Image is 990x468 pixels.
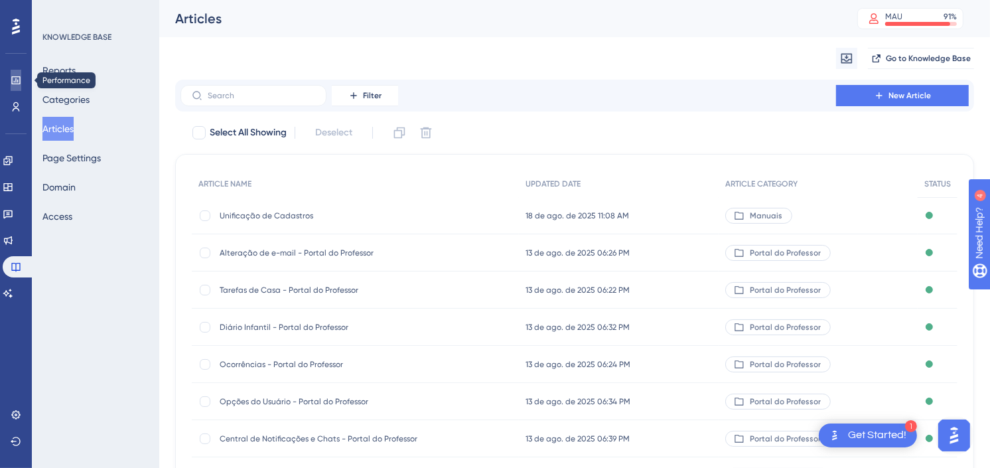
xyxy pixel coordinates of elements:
span: Portal do Professor [750,322,821,333]
span: Central de Notificações e Chats - Portal do Professor [220,433,432,444]
input: Search [208,91,315,100]
span: Portal do Professor [750,359,821,370]
button: Domain [42,175,76,199]
span: 13 de ago. de 2025 06:32 PM [526,322,630,333]
span: Alteração de e-mail - Portal do Professor [220,248,432,258]
button: New Article [836,85,969,106]
button: Access [42,204,72,228]
button: Go to Knowledge Base [868,48,974,69]
button: Page Settings [42,146,101,170]
button: Filter [332,85,398,106]
button: Deselect [303,121,364,145]
span: 13 de ago. de 2025 06:24 PM [526,359,630,370]
span: Ocorrências - Portal do Professor [220,359,432,370]
div: 4 [92,7,96,17]
div: Articles [175,9,824,28]
div: Get Started! [848,428,906,443]
div: 1 [905,420,917,432]
span: 13 de ago. de 2025 06:34 PM [526,396,630,407]
span: Portal do Professor [750,285,821,295]
span: Diário Infantil - Portal do Professor [220,322,432,333]
button: Reports [42,58,76,82]
iframe: UserGuiding AI Assistant Launcher [934,416,974,455]
span: Portal do Professor [750,433,821,444]
span: Filter [363,90,382,101]
span: Manuais [750,210,782,221]
div: MAU [885,11,902,22]
span: Opções do Usuário - Portal do Professor [220,396,432,407]
span: UPDATED DATE [526,179,581,189]
span: Deselect [315,125,352,141]
span: Go to Knowledge Base [886,53,971,64]
span: Need Help? [31,3,83,19]
span: ARTICLE CATEGORY [725,179,798,189]
span: New Article [888,90,931,101]
span: 13 de ago. de 2025 06:26 PM [526,248,630,258]
span: Select All Showing [210,125,287,141]
span: ARTICLE NAME [198,179,251,189]
span: Unificação de Cadastros [220,210,432,221]
span: 13 de ago. de 2025 06:39 PM [526,433,630,444]
span: Tarefas de Casa - Portal do Professor [220,285,432,295]
span: Portal do Professor [750,248,821,258]
span: Portal do Professor [750,396,821,407]
div: Open Get Started! checklist, remaining modules: 1 [819,424,917,447]
div: KNOWLEDGE BASE [42,32,111,42]
button: Categories [42,88,90,112]
div: 91 % [944,11,957,22]
span: 13 de ago. de 2025 06:22 PM [526,285,630,295]
button: Articles [42,117,74,141]
img: launcher-image-alternative-text [827,428,843,443]
span: STATUS [924,179,951,189]
span: 18 de ago. de 2025 11:08 AM [526,210,629,221]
